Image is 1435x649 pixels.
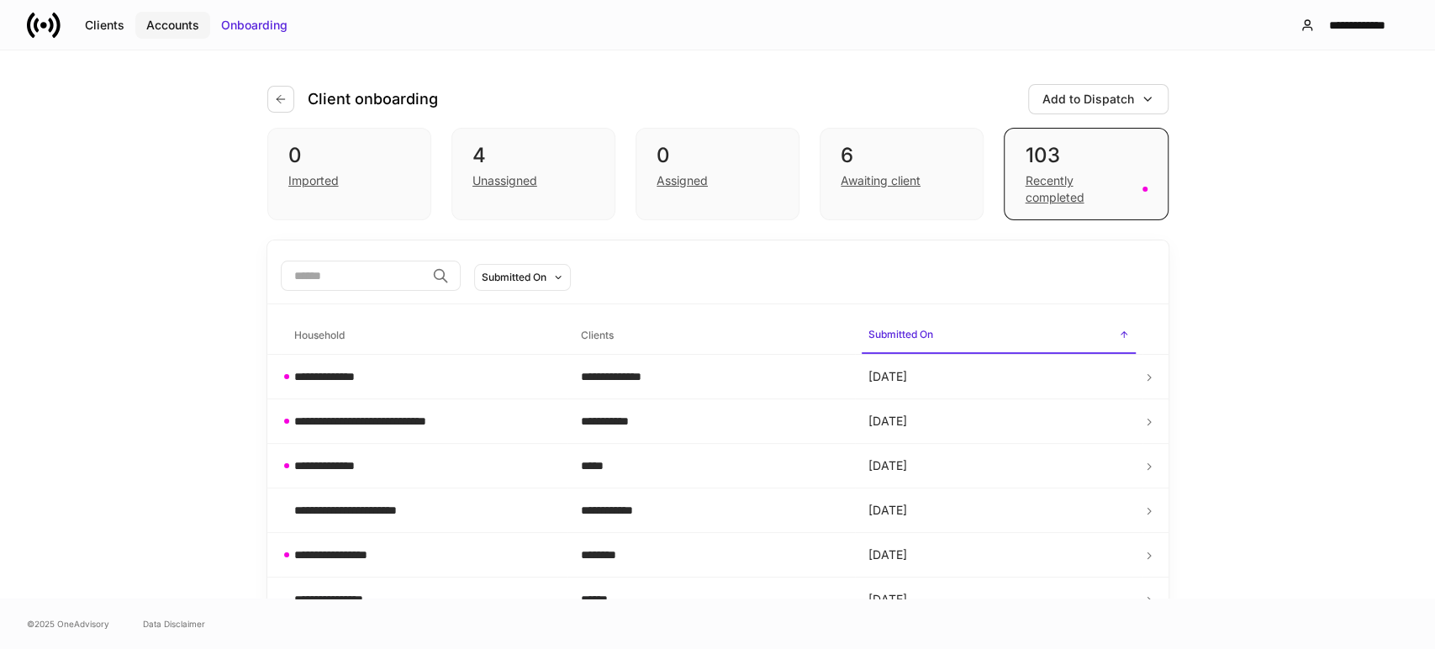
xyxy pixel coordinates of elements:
[855,488,1142,533] td: [DATE]
[85,17,124,34] div: Clients
[581,327,614,343] h6: Clients
[135,12,210,39] button: Accounts
[855,444,1142,488] td: [DATE]
[574,319,848,353] span: Clients
[308,89,438,109] h4: Client onboarding
[1004,128,1168,220] div: 103Recently completed
[482,269,546,285] div: Submitted On
[451,128,615,220] div: 4Unassigned
[862,318,1136,354] span: Submitted On
[74,12,135,39] button: Clients
[855,399,1142,444] td: [DATE]
[657,172,708,189] div: Assigned
[868,326,933,342] h6: Submitted On
[1028,84,1169,114] button: Add to Dispatch
[1025,142,1147,169] div: 103
[143,617,205,631] a: Data Disclaimer
[474,264,571,291] button: Submitted On
[841,142,963,169] div: 6
[146,17,199,34] div: Accounts
[657,142,778,169] div: 0
[1042,91,1134,108] div: Add to Dispatch
[855,533,1142,578] td: [DATE]
[288,319,562,353] span: Household
[841,172,921,189] div: Awaiting client
[1025,172,1132,206] div: Recently completed
[855,355,1142,399] td: [DATE]
[210,12,298,39] button: Onboarding
[855,578,1142,622] td: [DATE]
[294,327,345,343] h6: Household
[472,142,594,169] div: 4
[221,17,288,34] div: Onboarding
[27,617,109,631] span: © 2025 OneAdvisory
[267,128,431,220] div: 0Imported
[636,128,799,220] div: 0Assigned
[820,128,984,220] div: 6Awaiting client
[288,172,339,189] div: Imported
[472,172,537,189] div: Unassigned
[288,142,410,169] div: 0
